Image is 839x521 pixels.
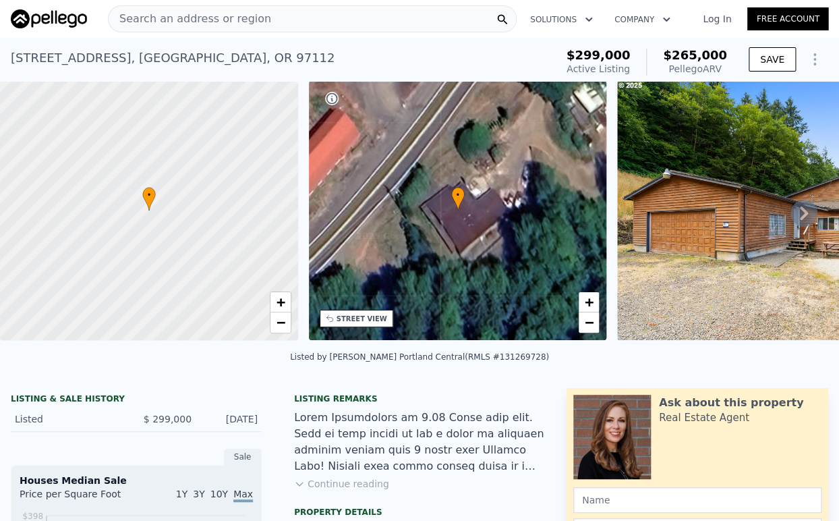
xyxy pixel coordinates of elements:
[579,292,599,312] a: Zoom in
[142,189,156,201] span: •
[11,49,335,67] div: [STREET_ADDRESS] , [GEOGRAPHIC_DATA] , OR 97112
[659,395,803,411] div: Ask about this property
[294,477,389,491] button: Continue reading
[276,294,285,310] span: +
[585,294,594,310] span: +
[579,312,599,333] a: Zoom out
[567,48,631,62] span: $299,000
[22,511,43,520] tspan: $398
[451,189,465,201] span: •
[294,393,545,404] div: Listing remarks
[567,63,630,74] span: Active Listing
[20,487,136,509] div: Price per Square Foot
[749,47,796,72] button: SAVE
[270,292,291,312] a: Zoom in
[294,507,545,518] div: Property details
[142,187,156,211] div: •
[659,411,749,424] div: Real Estate Agent
[20,474,253,487] div: Houses Median Sale
[290,352,549,362] div: Listed by [PERSON_NAME] Portland Central (RMLS #131269728)
[11,393,262,407] div: LISTING & SALE HISTORY
[109,11,271,27] span: Search an address or region
[573,487,821,513] input: Name
[193,489,204,499] span: 3Y
[294,410,545,474] div: Lorem Ipsumdolors am 9.08 Conse adip elit. Sedd ei temp incidi ut lab e dolor ma aliquaen adminim...
[337,314,387,324] div: STREET VIEW
[233,489,253,502] span: Max
[276,314,285,331] span: −
[176,489,187,499] span: 1Y
[224,448,262,466] div: Sale
[210,489,228,499] span: 10Y
[519,7,604,32] button: Solutions
[585,314,594,331] span: −
[144,414,192,424] span: $ 299,000
[15,412,125,426] div: Listed
[202,412,258,426] div: [DATE]
[747,7,828,30] a: Free Account
[11,9,87,28] img: Pellego
[663,48,727,62] span: $265,000
[801,46,828,73] button: Show Options
[270,312,291,333] a: Zoom out
[451,187,465,211] div: •
[663,62,727,76] div: Pellego ARV
[604,7,681,32] button: Company
[687,12,747,26] a: Log In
